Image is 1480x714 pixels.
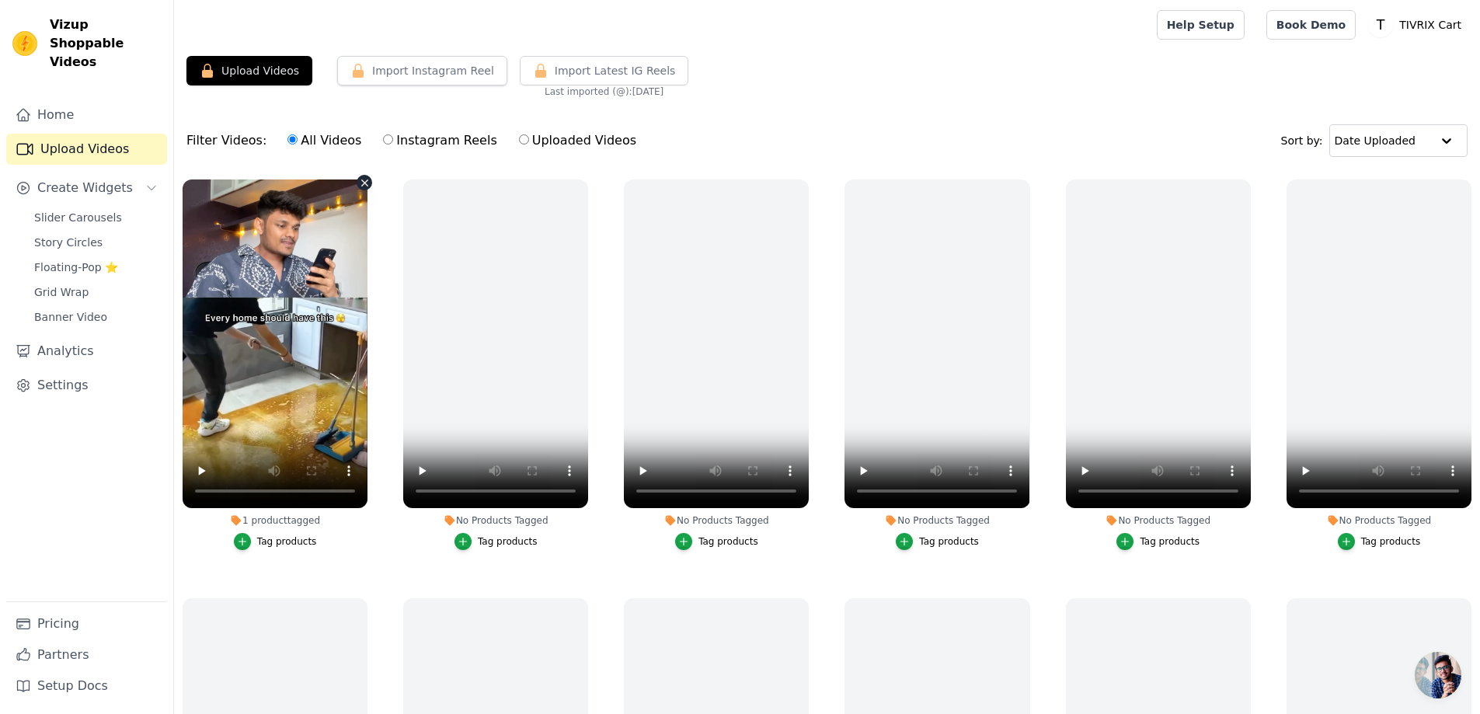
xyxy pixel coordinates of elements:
[25,207,167,228] a: Slider Carousels
[6,336,167,367] a: Analytics
[1116,533,1200,550] button: Tag products
[34,309,107,325] span: Banner Video
[520,56,689,85] button: Import Latest IG Reels
[6,639,167,670] a: Partners
[1157,10,1245,40] a: Help Setup
[919,535,979,548] div: Tag products
[186,56,312,85] button: Upload Videos
[12,31,37,56] img: Vizup
[518,131,637,151] label: Uploaded Videos
[6,370,167,401] a: Settings
[337,56,507,85] button: Import Instagram Reel
[844,514,1029,527] div: No Products Tagged
[1393,11,1468,39] p: TIVRIX Cart
[1338,533,1421,550] button: Tag products
[34,235,103,250] span: Story Circles
[403,514,588,527] div: No Products Tagged
[25,281,167,303] a: Grid Wrap
[34,259,118,275] span: Floating-Pop ⭐
[357,175,372,190] button: Video Delete
[25,232,167,253] a: Story Circles
[896,533,979,550] button: Tag products
[478,535,538,548] div: Tag products
[6,172,167,204] button: Create Widgets
[454,533,538,550] button: Tag products
[555,63,676,78] span: Import Latest IG Reels
[234,533,317,550] button: Tag products
[1066,514,1251,527] div: No Products Tagged
[6,608,167,639] a: Pricing
[382,131,497,151] label: Instagram Reels
[1376,17,1385,33] text: T
[698,535,758,548] div: Tag products
[6,670,167,702] a: Setup Docs
[287,131,362,151] label: All Videos
[624,514,809,527] div: No Products Tagged
[1140,535,1200,548] div: Tag products
[186,123,645,158] div: Filter Videos:
[37,179,133,197] span: Create Widgets
[675,533,758,550] button: Tag products
[6,99,167,131] a: Home
[6,134,167,165] a: Upload Videos
[34,284,89,300] span: Grid Wrap
[1281,124,1468,157] div: Sort by:
[183,514,367,527] div: 1 product tagged
[25,306,167,328] a: Banner Video
[34,210,122,225] span: Slider Carousels
[545,85,663,98] span: Last imported (@ ): [DATE]
[519,134,529,145] input: Uploaded Videos
[383,134,393,145] input: Instagram Reels
[257,535,317,548] div: Tag products
[287,134,298,145] input: All Videos
[1368,11,1468,39] button: T TIVRIX Cart
[50,16,161,71] span: Vizup Shoppable Videos
[1266,10,1356,40] a: Book Demo
[1415,652,1461,698] div: Open chat
[25,256,167,278] a: Floating-Pop ⭐
[1361,535,1421,548] div: Tag products
[1287,514,1471,527] div: No Products Tagged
